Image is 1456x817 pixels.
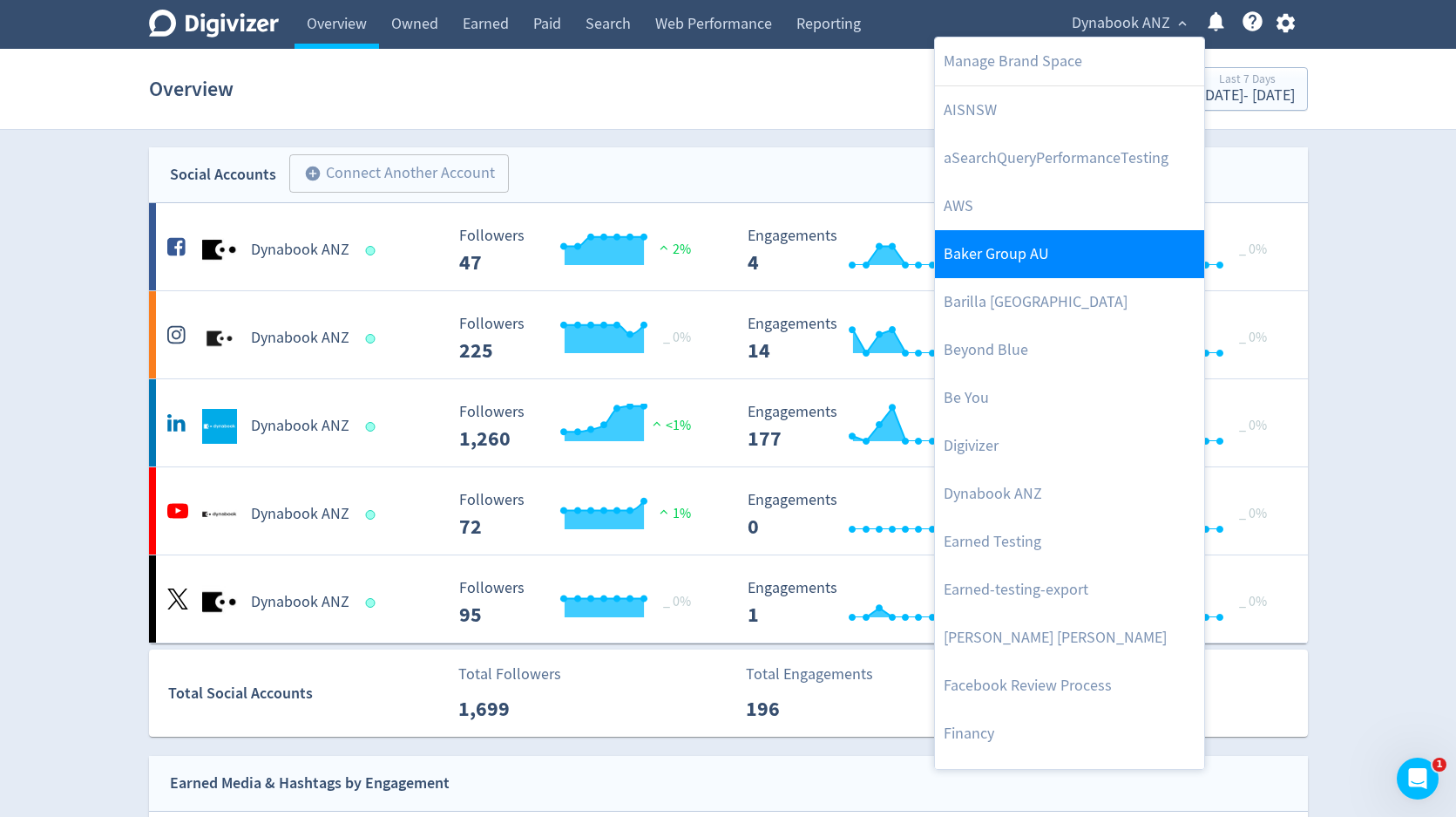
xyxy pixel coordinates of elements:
a: Barilla [GEOGRAPHIC_DATA] [935,278,1204,326]
a: Beyond Blue [935,326,1204,374]
a: Be You [935,374,1204,422]
a: Dynabook ANZ [935,470,1204,518]
a: Manage Brand Space [935,37,1204,85]
a: Earned-testing-export [935,566,1204,614]
a: Baker Group AU [935,230,1204,278]
a: Financy [935,710,1204,758]
a: AISNSW [935,86,1204,134]
a: [PERSON_NAME] [PERSON_NAME] [935,614,1204,662]
a: FTG [935,758,1204,806]
a: AWS [935,182,1204,230]
span: 1 [1432,758,1446,772]
a: Digivizer [935,422,1204,470]
a: aSearchQueryPerformanceTesting [935,134,1204,182]
iframe: Intercom live chat [1397,758,1439,800]
a: Earned Testing [935,518,1204,566]
a: Facebook Review Process [935,662,1204,710]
